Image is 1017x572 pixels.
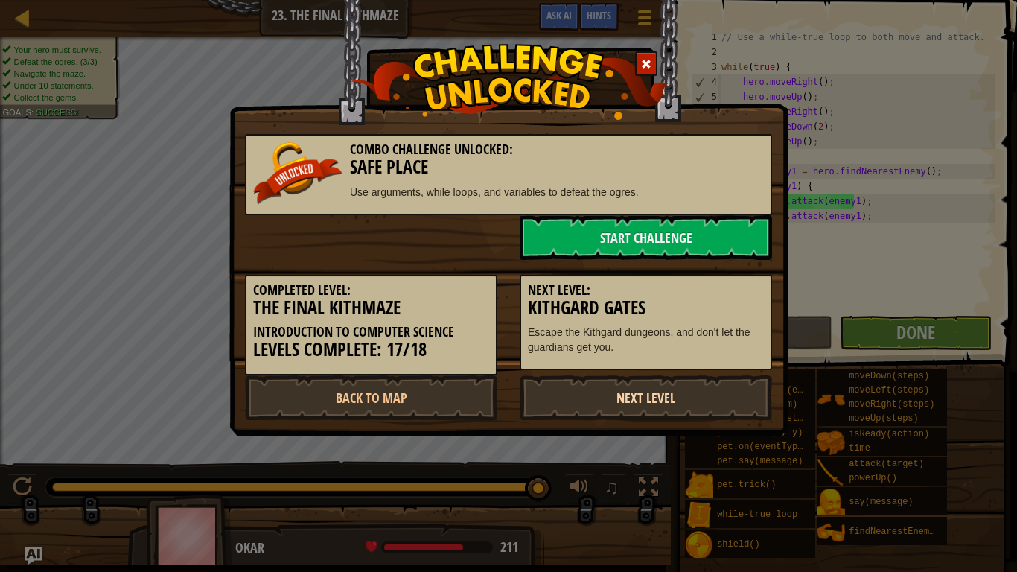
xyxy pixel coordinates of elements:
[253,157,764,177] h3: Safe Place
[253,340,489,360] h3: Levels Complete: 17/18
[349,44,669,120] img: challenge_unlocked.png
[520,215,772,260] a: Start Challenge
[253,325,489,340] h5: Introduction to Computer Science
[528,283,764,298] h5: Next Level:
[350,140,513,159] span: Combo Challenge Unlocked:
[528,298,764,318] h3: Kithgard Gates
[253,142,342,205] img: unlocked_banner.png
[253,283,489,298] h5: Completed Level:
[253,298,489,318] h3: The Final Kithmaze
[528,325,764,355] p: Escape the Kithgard dungeons, and don't let the guardians get you.
[520,375,772,420] a: Next Level
[245,375,497,420] a: Back to Map
[253,185,764,200] p: Use arguments, while loops, and variables to defeat the ogres.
